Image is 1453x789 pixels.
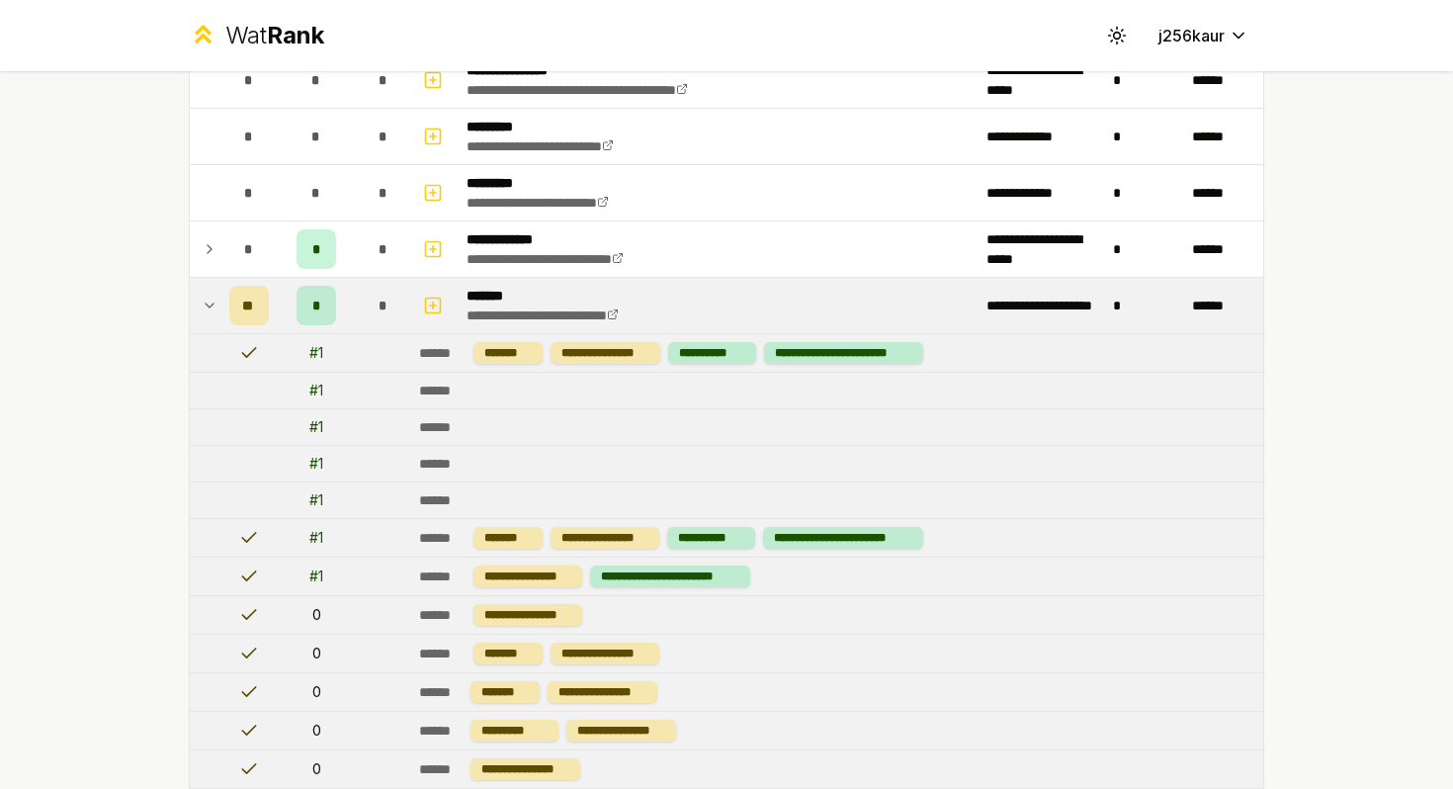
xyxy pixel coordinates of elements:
div: # 1 [309,417,323,437]
div: # 1 [309,490,323,510]
td: 0 [277,750,356,788]
span: j256kaur [1158,24,1225,47]
div: # 1 [309,528,323,548]
div: # 1 [309,567,323,586]
td: 0 [277,712,356,749]
div: Wat [225,20,324,51]
div: # 1 [309,343,323,363]
div: # 1 [309,454,323,474]
button: j256kaur [1143,18,1264,53]
td: 0 [277,673,356,711]
div: # 1 [309,381,323,400]
td: 0 [277,635,356,672]
span: Rank [267,21,324,49]
a: WatRank [189,20,324,51]
td: 0 [277,596,356,634]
